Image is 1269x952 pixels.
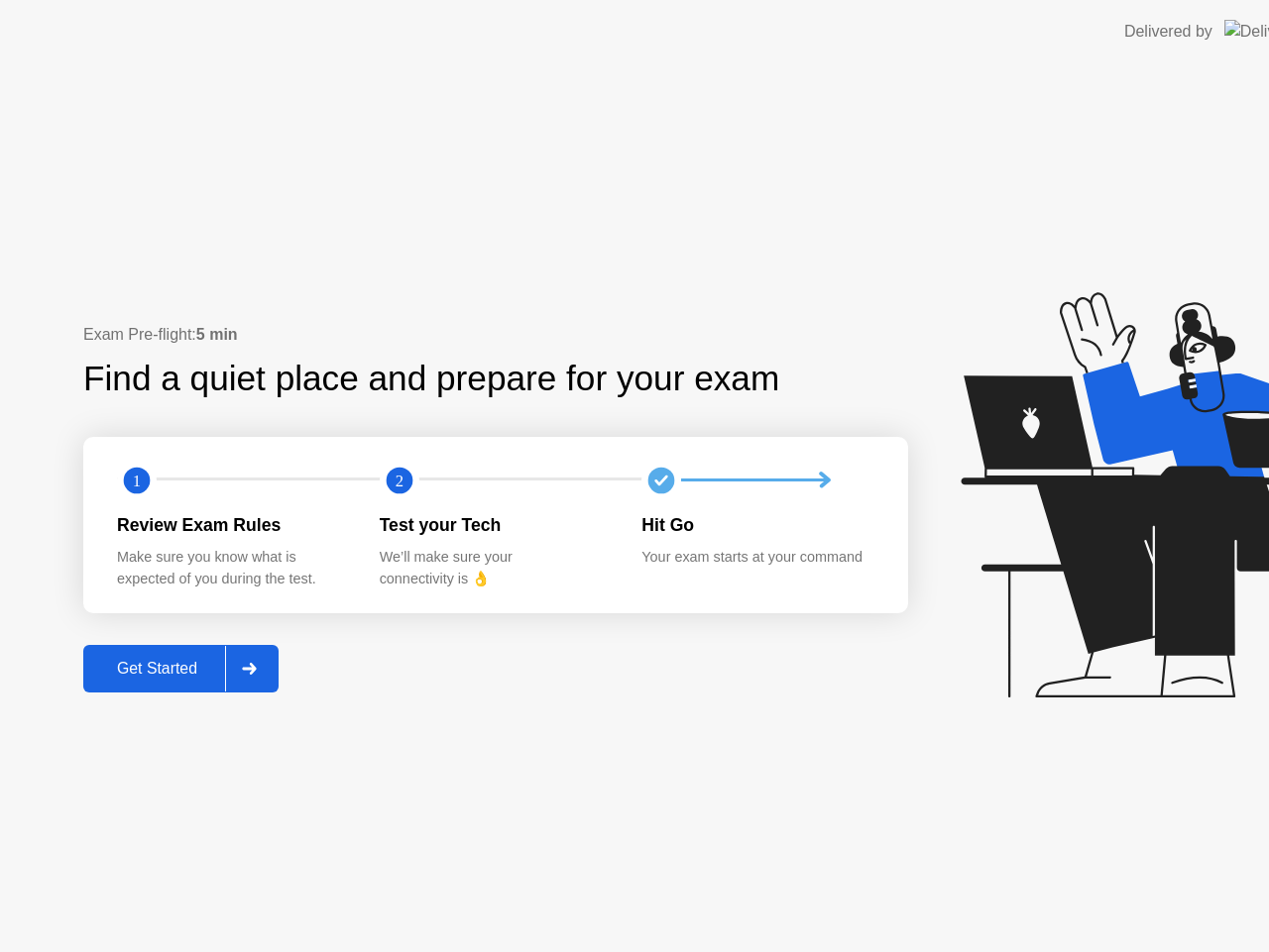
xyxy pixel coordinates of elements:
[641,512,872,538] div: Hit Go
[641,547,872,569] div: Your exam starts at your command
[380,547,611,589] div: We’ll make sure your connectivity is 👌
[196,326,238,343] b: 5 min
[380,512,611,538] div: Test your Tech
[117,512,348,538] div: Review Exam Rules
[396,471,404,489] text: 2
[133,471,141,489] text: 1
[117,547,348,589] div: Make sure you know what is expected of you during the test.
[83,353,782,405] div: Find a quiet place and prepare for your exam
[89,660,225,678] div: Get Started
[1124,20,1212,44] div: Delivered by
[83,323,908,347] div: Exam Pre-flight:
[83,645,279,692] button: Get Started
